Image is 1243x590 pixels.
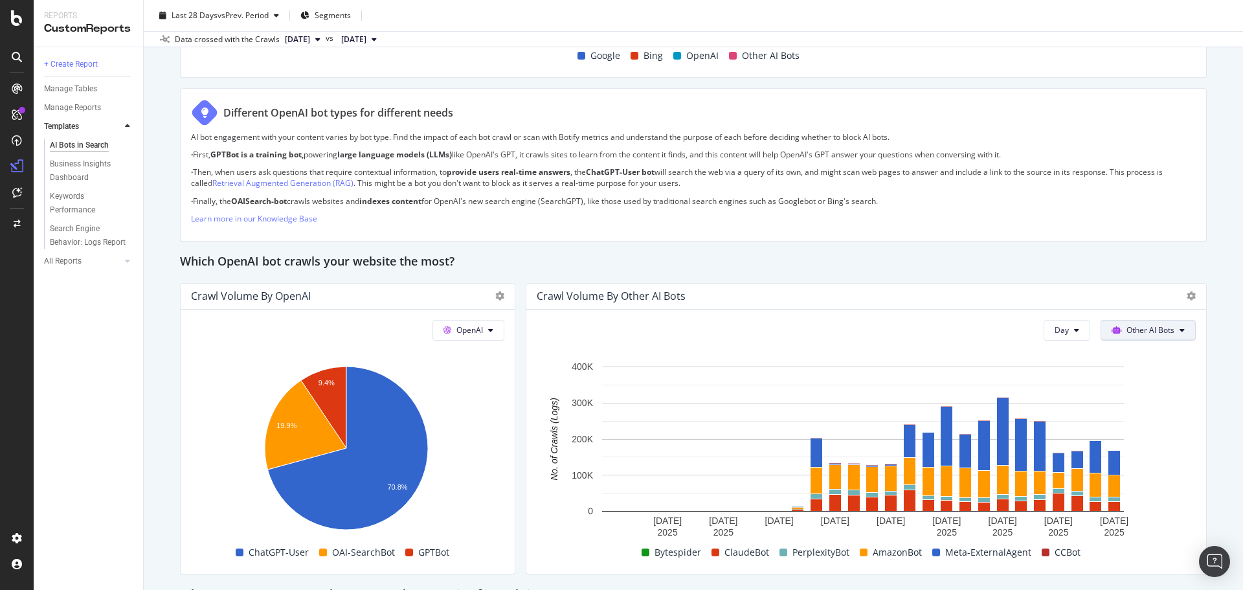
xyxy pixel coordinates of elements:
div: Reports [44,10,133,21]
a: Learn more in our Knowledge Base [191,213,317,224]
p: First, powering like OpenAI's GPT, it crawls sites to learn from the content it finds, and this c... [191,149,1196,160]
span: Meta-ExternalAgent [945,545,1031,560]
div: Which OpenAI bot crawls your website the most? [180,252,1207,273]
div: Templates [44,120,79,133]
span: 2025 Sep. 9th [285,34,310,45]
text: [DATE] [821,516,849,526]
text: [DATE] [877,516,905,526]
div: Crawl Volume by Other AI BotsDayOther AI BotsA chart.BytespiderClaudeBotPerplexityBotAmazonBotMet... [526,283,1207,574]
span: Other AI Bots [742,48,800,63]
span: Day [1055,324,1069,335]
div: Data crossed with the Crawls [175,34,280,45]
button: [DATE] [336,32,382,47]
strong: provide users real-time answers [447,166,570,177]
strong: large language models (LLMs) [337,149,452,160]
text: 2025 [1104,527,1125,538]
text: 2025 [937,527,957,538]
text: 400K [572,361,593,372]
a: Templates [44,120,121,133]
span: CCBot [1055,545,1081,560]
svg: A chart. [537,360,1189,541]
button: Last 28 DaysvsPrev. Period [154,5,284,26]
span: Other AI Bots [1126,324,1174,335]
text: 0 [588,506,593,516]
span: Google [590,48,620,63]
button: Other AI Bots [1101,320,1196,341]
text: 200K [572,434,593,444]
span: OpenAI [456,324,483,335]
h2: Which OpenAI bot crawls your website the most? [180,252,454,273]
text: [DATE] [1100,516,1128,526]
text: [DATE] [1044,516,1073,526]
p: Then, when users ask questions that require contextual information, to , the will search the web ... [191,166,1196,188]
div: Crawl Volume by OpenAI [191,289,311,302]
text: [DATE] [765,516,794,526]
a: Search Engine Behavior: Logs Report [50,222,134,249]
p: AI bot engagement with your content varies by bot type. Find the impact of each bot crawl or scan... [191,131,1196,142]
div: Keywords Performance [50,190,122,217]
div: Different OpenAI bot types for different needsAI bot engagement with your content varies by bot t... [180,88,1207,242]
div: Manage Reports [44,101,101,115]
button: Segments [295,5,356,26]
a: Keywords Performance [50,190,134,217]
div: Open Intercom Messenger [1199,546,1230,577]
a: Manage Reports [44,101,134,115]
strong: · [191,149,193,160]
text: 300K [572,398,593,408]
text: 2025 [713,527,733,538]
strong: GPTBot is a training bot, [210,149,304,160]
div: AI Bots in Search [50,139,109,152]
a: Manage Tables [44,82,134,96]
span: AmazonBot [873,545,922,560]
strong: ChatGPT-User bot [586,166,655,177]
strong: · [191,196,193,207]
a: All Reports [44,255,121,268]
span: 2025 Aug. 12th [341,34,366,45]
a: Business Insights Dashboard [50,157,134,185]
text: [DATE] [989,516,1017,526]
span: Segments [315,10,351,21]
strong: · [191,166,193,177]
text: 100K [572,470,593,481]
div: Crawl Volume by Other AI Bots [537,289,686,302]
div: CustomReports [44,21,133,36]
div: Different OpenAI bot types for different needs [223,106,453,120]
div: Business Insights Dashboard [50,157,124,185]
span: Bytespider [655,545,701,560]
strong: indexes content [359,196,421,207]
span: vs Prev. Period [218,10,269,21]
div: All Reports [44,255,82,268]
div: Manage Tables [44,82,97,96]
span: Bing [644,48,663,63]
div: + Create Report [44,58,98,71]
text: 2025 [992,527,1013,538]
a: Retrieval Augmented Generation (RAG) [212,177,353,188]
span: vs [326,32,336,44]
text: 19.9% [276,422,297,429]
span: ChatGPT-User [249,545,309,560]
text: [DATE] [932,516,961,526]
span: Last 28 Days [172,10,218,21]
span: ClaudeBot [724,545,769,560]
a: AI Bots in Search [50,139,134,152]
a: + Create Report [44,58,134,71]
button: Day [1044,320,1090,341]
text: No. of Crawls (Logs) [549,398,559,481]
p: Finally, the crawls websites and for OpenAI's new search engine (SearchGPT), like those used by t... [191,196,1196,207]
span: GPTBot [418,545,449,560]
text: 70.8% [387,483,407,491]
div: Search Engine Behavior: Logs Report [50,222,126,249]
text: 2025 [1048,527,1068,538]
button: OpenAI [432,320,504,341]
span: PerplexityBot [792,545,849,560]
span: OpenAI [686,48,719,63]
strong: OAISearch-bot [231,196,287,207]
div: Crawl Volume by OpenAIOpenAIA chart.ChatGPT-UserOAI-SearchBotGPTBot [180,283,515,574]
svg: A chart. [191,360,501,541]
text: [DATE] [653,516,682,526]
text: [DATE] [709,516,737,526]
button: [DATE] [280,32,326,47]
text: 2025 [658,527,678,538]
